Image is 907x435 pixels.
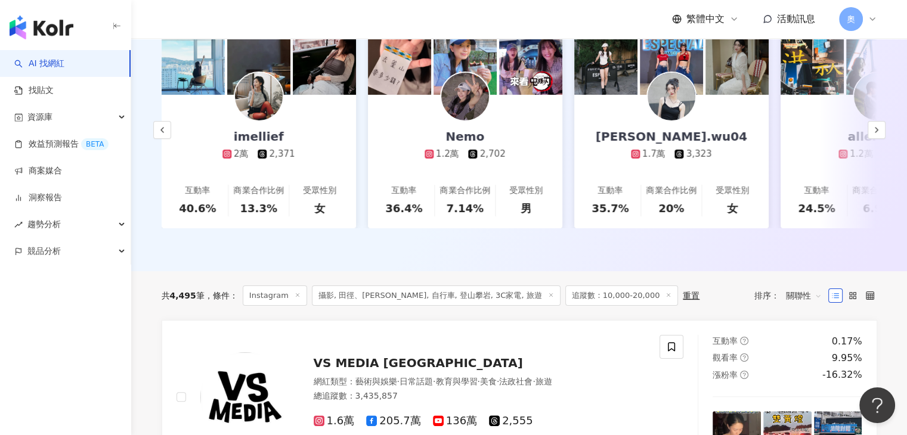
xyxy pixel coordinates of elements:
div: 重置 [683,291,699,300]
div: imellief [221,128,295,145]
div: 受眾性別 [303,185,336,197]
div: 2,371 [269,148,295,160]
div: 1.2萬 [436,148,459,160]
div: 20% [658,201,684,216]
a: imellief2萬2,371互動率40.6%商業合作比例13.3%受眾性別女 [162,95,356,228]
div: 共 筆 [162,291,205,300]
span: 藝術與娛樂 [355,377,397,386]
div: 1.7萬 [642,148,665,160]
div: 商業合作比例 [233,185,283,197]
div: -16.32% [822,368,862,381]
div: 2,702 [479,148,505,160]
a: 商案媒合 [14,165,62,177]
a: 效益預測報告BETA [14,138,109,150]
div: 6.9% [863,201,893,216]
div: 網紅類型 ： [314,376,646,388]
div: 互動率 [598,185,623,197]
span: 攝影, 田徑、[PERSON_NAME], 自行車, 登山攀岩, 3C家電, 旅遊 [312,285,561,306]
img: KOL Avatar [235,73,283,120]
span: 資源庫 [27,104,52,130]
iframe: Help Scout Beacon - Open [859,387,895,423]
span: 奧 [847,13,855,26]
span: · [497,377,499,386]
div: Nemo [434,128,496,145]
img: post-image [162,32,225,95]
div: 總追蹤數 ： 3,435,857 [314,390,646,402]
img: post-image [499,32,562,95]
span: 條件 ： [205,291,238,300]
img: post-image [368,32,431,95]
span: 136萬 [433,415,477,427]
a: 洞察報告 [14,192,62,204]
div: 40.6% [179,201,216,216]
div: 互動率 [804,185,829,197]
div: 35.7% [592,201,629,216]
span: 關聯性 [786,286,822,305]
span: 互動率 [713,336,738,346]
a: Nemo1.2萬2,702互動率36.4%商業合作比例7.14%受眾性別男 [368,95,562,228]
img: KOL Avatar [854,73,902,120]
div: 商業合作比例 [646,185,696,197]
span: 趨勢分析 [27,211,61,238]
img: post-image [574,32,637,95]
img: post-image [293,32,356,95]
span: question-circle [740,371,748,379]
span: VS MEDIA [GEOGRAPHIC_DATA] [314,356,523,370]
span: 漲粉率 [713,370,738,380]
div: 36.4% [385,201,422,216]
img: logo [10,15,73,39]
span: 2,555 [489,415,533,427]
div: 女 [727,201,738,216]
span: question-circle [740,353,748,362]
span: 觀看率 [713,353,738,362]
a: searchAI 找網紅 [14,58,64,70]
div: 7.14% [446,201,483,216]
span: 1.6萬 [314,415,355,427]
span: 205.7萬 [366,415,421,427]
a: 找貼文 [14,85,54,97]
span: 旅遊 [535,377,552,386]
span: 法政社會 [499,377,533,386]
span: question-circle [740,337,748,345]
span: 活動訊息 [777,13,815,24]
img: post-image [705,32,769,95]
span: · [433,377,435,386]
div: 24.5% [798,201,835,216]
span: 教育與學習 [435,377,477,386]
div: 排序： [754,286,828,305]
div: 13.3% [240,201,277,216]
div: 女 [314,201,325,216]
div: 9.95% [832,352,862,365]
span: 4,495 [170,291,196,300]
div: [PERSON_NAME].wu04 [583,128,759,145]
span: · [533,377,535,386]
span: · [477,377,479,386]
div: 0.17% [832,335,862,348]
span: 美食 [480,377,497,386]
span: · [397,377,400,386]
div: 2萬 [234,148,249,160]
img: post-image [640,32,703,95]
span: Instagram [243,285,307,306]
div: 1.2萬 [850,148,873,160]
span: 追蹤數：10,000-20,000 [565,285,679,306]
img: post-image [781,32,844,95]
a: [PERSON_NAME].wu041.7萬3,323互動率35.7%商業合作比例20%受眾性別女 [574,95,769,228]
span: 競品分析 [27,238,61,265]
span: rise [14,220,23,229]
div: 互動率 [391,185,416,197]
img: KOL Avatar [441,73,489,120]
div: 商業合作比例 [439,185,490,197]
img: KOL Avatar [648,73,695,120]
div: 男 [521,201,531,216]
div: 3,323 [686,148,711,160]
span: 日常話題 [400,377,433,386]
div: 互動率 [185,185,210,197]
div: 受眾性別 [716,185,749,197]
img: post-image [434,32,497,95]
div: 受眾性別 [509,185,543,197]
img: post-image [227,32,290,95]
span: 繁體中文 [686,13,725,26]
div: 商業合作比例 [852,185,902,197]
